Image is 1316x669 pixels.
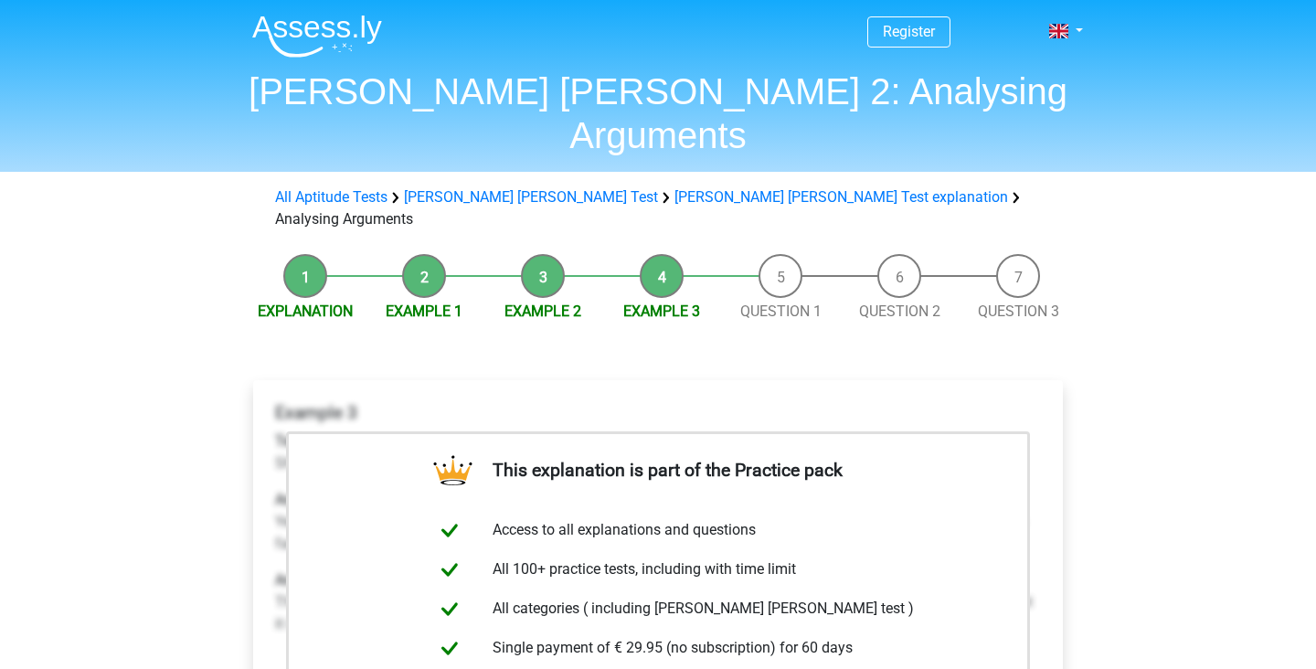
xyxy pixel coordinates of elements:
b: Example 3 [275,402,357,423]
a: [PERSON_NAME] [PERSON_NAME] Test [404,188,658,206]
a: Question 1 [740,303,822,320]
a: Example 1 [386,303,462,320]
h1: [PERSON_NAME] [PERSON_NAME] 2: Analysing Arguments [238,69,1078,157]
b: Argument [275,491,338,508]
a: [PERSON_NAME] [PERSON_NAME] Test explanation [674,188,1008,206]
a: Question 3 [978,303,1059,320]
a: Question 2 [859,303,940,320]
a: Example 2 [504,303,581,320]
a: Register [883,23,935,40]
div: Analysing Arguments [268,186,1048,230]
p: Yes, programming is easy to include as a teaching material in the first math exercises students a... [275,489,1041,555]
a: Explanation [258,303,353,320]
a: Example 3 [623,303,700,320]
p: This is a weak argument. The argument may be true, but it is not a logical argument for learning ... [275,569,1041,635]
p: Should primary schools offer young children the opportunity to learn to code? [275,430,1041,474]
b: Answer [275,571,323,589]
a: All Aptitude Tests [275,188,387,206]
img: Assessly [252,15,382,58]
b: Text [275,432,302,450]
